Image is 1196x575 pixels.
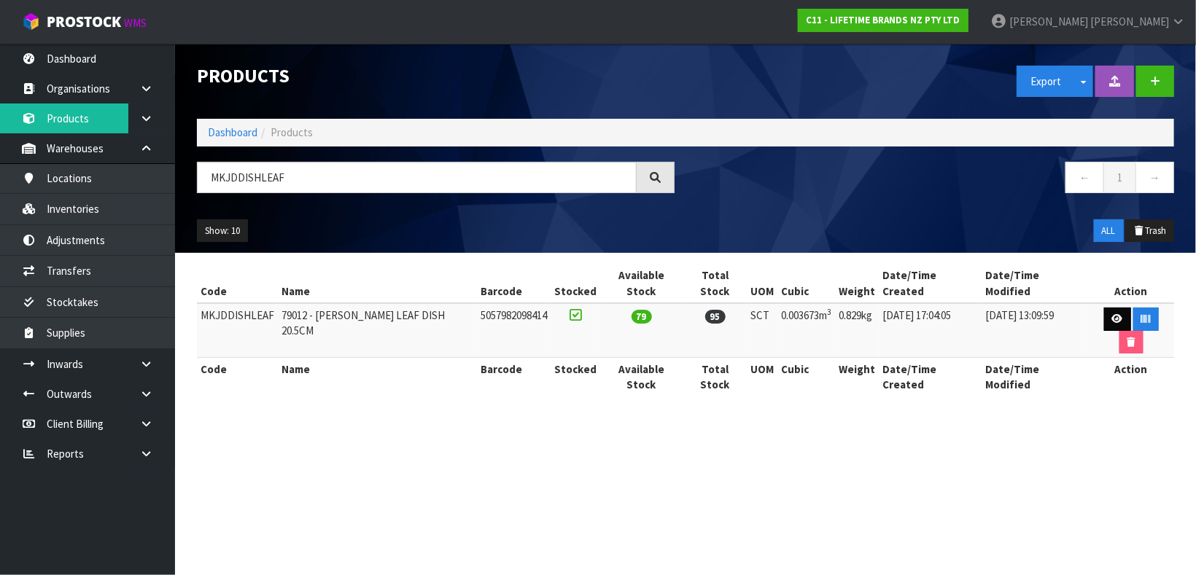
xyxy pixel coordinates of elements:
td: 0.003673m [778,303,836,358]
th: Date/Time Modified [982,264,1089,303]
th: Available Stock [600,358,683,396]
a: ← [1065,162,1104,193]
nav: Page navigation [696,162,1174,197]
td: 79012 - [PERSON_NAME] LEAF DISH 20.5CM [278,303,477,358]
strong: C11 - LIFETIME BRANDS NZ PTY LTD [806,14,960,26]
th: Action [1088,358,1174,396]
a: Dashboard [208,125,257,139]
th: Stocked [551,264,600,303]
h1: Products [197,66,675,87]
th: UOM [747,358,778,396]
th: UOM [747,264,778,303]
input: Search products [197,162,637,193]
th: Code [197,264,278,303]
span: Products [271,125,313,139]
button: ALL [1094,219,1124,243]
th: Barcode [477,358,551,396]
span: 79 [632,310,652,324]
button: Trash [1125,219,1174,243]
th: Total Stock [683,264,747,303]
td: 0.829kg [836,303,879,358]
td: MKJDDISHLEAF [197,303,278,358]
th: Date/Time Created [879,358,982,396]
img: cube-alt.png [22,12,40,31]
th: Barcode [477,264,551,303]
span: [PERSON_NAME] [1090,15,1169,28]
button: Export [1017,66,1075,97]
th: Code [197,358,278,396]
th: Weight [836,264,879,303]
td: 5057982098414 [477,303,551,358]
th: Total Stock [683,358,747,396]
a: 1 [1103,162,1136,193]
td: [DATE] 13:09:59 [982,303,1089,358]
button: Show: 10 [197,219,248,243]
small: WMS [124,16,147,30]
a: C11 - LIFETIME BRANDS NZ PTY LTD [798,9,968,32]
th: Available Stock [600,264,683,303]
th: Stocked [551,358,600,396]
span: [PERSON_NAME] [1009,15,1088,28]
a: → [1135,162,1174,193]
th: Action [1088,264,1174,303]
td: SCT [747,303,778,358]
span: ProStock [47,12,121,31]
span: 95 [705,310,726,324]
th: Date/Time Created [879,264,982,303]
th: Name [278,358,477,396]
td: [DATE] 17:04:05 [879,303,982,358]
th: Cubic [778,358,836,396]
th: Name [278,264,477,303]
sup: 3 [828,307,832,317]
th: Date/Time Modified [982,358,1089,396]
th: Cubic [778,264,836,303]
th: Weight [836,358,879,396]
